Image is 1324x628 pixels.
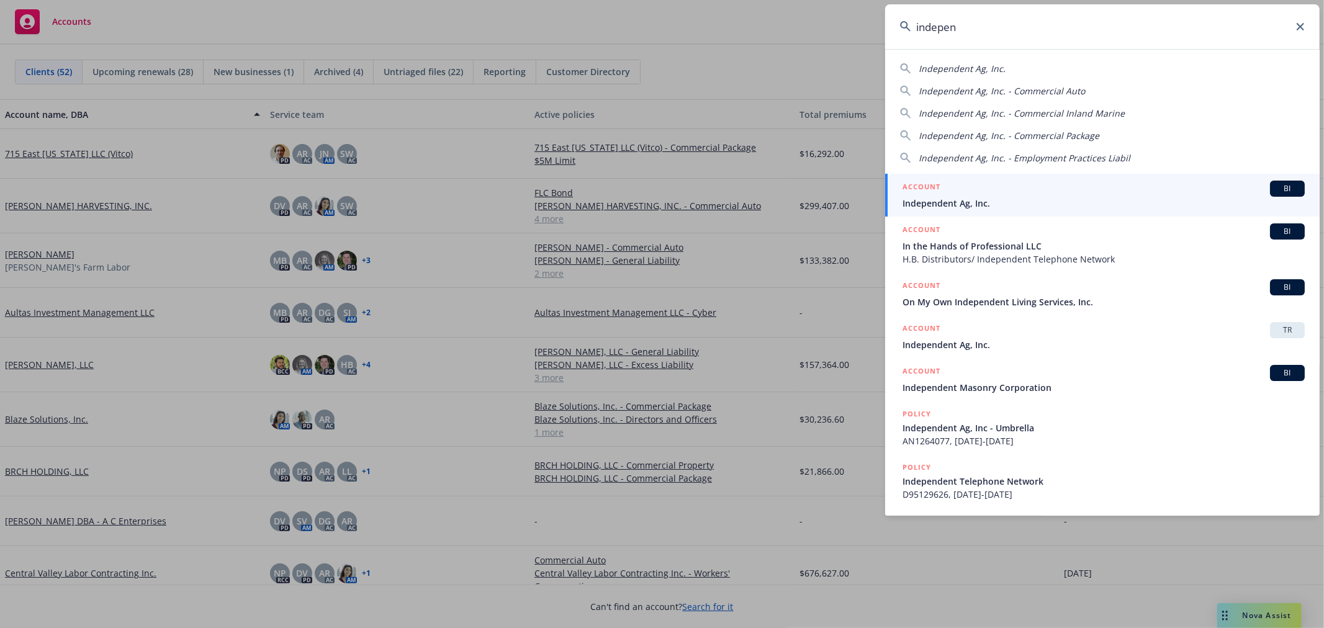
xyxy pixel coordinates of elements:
span: Independent Ag, Inc. - Employment Practices Liabil [919,152,1130,164]
input: Search... [885,4,1320,49]
h5: ACCOUNT [903,365,940,380]
h5: ACCOUNT [903,223,940,238]
h5: POLICY [903,461,931,473]
span: Independent Ag, Inc. - Commercial Inland Marine [919,107,1125,119]
span: D95129626, [DATE]-[DATE] [903,488,1305,501]
h5: POLICY [903,514,931,527]
span: Independent Telephone Network [903,475,1305,488]
span: H.B. Distributors/ Independent Telephone Network [903,253,1305,266]
h5: ACCOUNT [903,181,940,195]
a: ACCOUNTBIIndependent Masonry Corporation [885,358,1320,401]
span: Independent Ag, Inc. [919,63,1006,74]
span: BI [1275,226,1300,237]
span: BI [1275,183,1300,194]
span: On My Own Independent Living Services, Inc. [903,295,1305,308]
span: Independent Ag, Inc. [903,197,1305,210]
a: ACCOUNTTRIndependent Ag, Inc. [885,315,1320,358]
a: POLICYIndependent Ag, Inc - UmbrellaAN1264077, [DATE]-[DATE] [885,401,1320,454]
span: BI [1275,367,1300,379]
span: Independent Ag, Inc. - Commercial Package [919,130,1099,141]
a: ACCOUNTBIOn My Own Independent Living Services, Inc. [885,272,1320,315]
a: POLICY [885,508,1320,561]
h5: ACCOUNT [903,322,940,337]
h5: POLICY [903,408,931,420]
span: In the Hands of Professional LLC [903,240,1305,253]
a: POLICYIndependent Telephone NetworkD95129626, [DATE]-[DATE] [885,454,1320,508]
h5: ACCOUNT [903,279,940,294]
span: Independent Ag, Inc. - Commercial Auto [919,85,1085,97]
span: TR [1275,325,1300,336]
span: Independent Ag, Inc. [903,338,1305,351]
span: Independent Ag, Inc - Umbrella [903,421,1305,434]
span: BI [1275,282,1300,293]
span: Independent Masonry Corporation [903,381,1305,394]
span: AN1264077, [DATE]-[DATE] [903,434,1305,447]
a: ACCOUNTBIIndependent Ag, Inc. [885,174,1320,217]
a: ACCOUNTBIIn the Hands of Professional LLCH.B. Distributors/ Independent Telephone Network [885,217,1320,272]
